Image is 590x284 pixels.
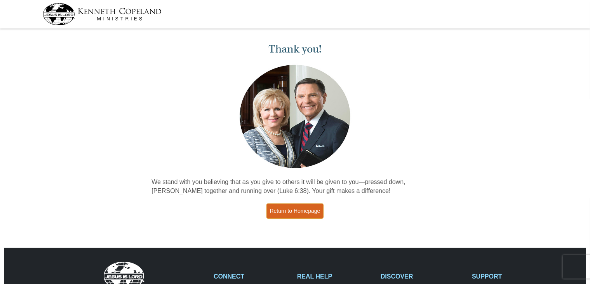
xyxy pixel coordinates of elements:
h2: REAL HELP [297,273,372,280]
h2: CONNECT [214,273,289,280]
p: We stand with you believing that as you give to others it will be given to you—pressed down, [PER... [151,178,439,196]
img: kcm-header-logo.svg [43,3,162,25]
h2: SUPPORT [472,273,547,280]
h2: DISCOVER [381,273,464,280]
a: Return to Homepage [266,203,324,219]
h1: Thank you! [151,43,439,56]
img: Kenneth and Gloria [238,63,352,170]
